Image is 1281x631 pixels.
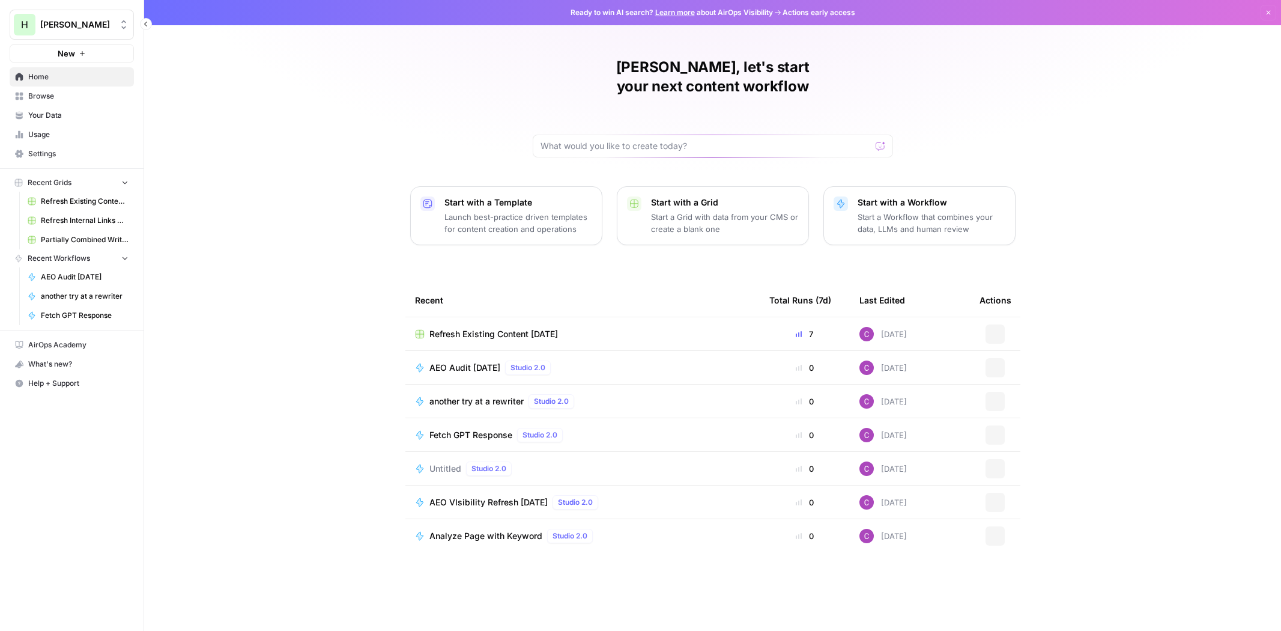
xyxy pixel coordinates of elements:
[859,284,905,317] div: Last Edited
[28,148,129,159] span: Settings
[41,215,129,226] span: Refresh Internal Links Grid (1)
[617,186,809,245] button: Start with a GridStart a Grid with data from your CMS or create a blank one
[58,47,75,59] span: New
[28,72,129,82] span: Home
[769,463,840,475] div: 0
[859,361,874,375] img: lfe6qmc50w30utgkmhcdgn0017qz
[10,125,134,144] a: Usage
[859,462,907,476] div: [DATE]
[10,67,134,87] a: Home
[769,328,840,340] div: 7
[651,211,799,235] p: Start a Grid with data from your CMS or create a blank one
[10,87,134,106] a: Browse
[510,362,545,373] span: Studio 2.0
[859,428,874,442] img: lfe6qmc50w30utgkmhcdgn0017qz
[769,496,840,508] div: 0
[415,462,750,476] a: UntitledStudio 2.0
[28,340,129,350] span: AirOps Academy
[533,58,893,96] h1: [PERSON_NAME], let's start your next content workflow
[558,497,593,508] span: Studio 2.0
[429,395,524,407] span: another try at a rewriter
[415,529,750,543] a: Analyze Page with KeywordStudio 2.0
[429,362,500,374] span: AEO Audit [DATE]
[415,428,750,442] a: Fetch GPT ResponseStudio 2.0
[10,106,134,125] a: Your Data
[10,10,134,40] button: Workspace: Hasbrook
[10,144,134,163] a: Settings
[859,529,874,543] img: lfe6qmc50w30utgkmhcdgn0017qz
[10,355,134,374] button: What's new?
[571,7,773,18] span: Ready to win AI search? about AirOps Visibility
[769,530,840,542] div: 0
[858,197,1005,209] p: Start with a Workflow
[410,186,602,245] button: Start with a TemplateLaunch best-practice driven templates for content creation and operations
[783,7,855,18] span: Actions early access
[10,374,134,393] button: Help + Support
[28,253,90,264] span: Recent Workflows
[823,186,1016,245] button: Start with a WorkflowStart a Workflow that combines your data, LLMs and human review
[21,17,28,32] span: H
[859,462,874,476] img: lfe6qmc50w30utgkmhcdgn0017qz
[40,19,113,31] span: [PERSON_NAME]
[444,197,592,209] p: Start with a Template
[10,355,133,373] div: What's new?
[429,328,558,340] span: Refresh Existing Content [DATE]
[28,110,129,121] span: Your Data
[415,284,750,317] div: Recent
[41,291,129,302] span: another try at a rewriter
[28,91,129,102] span: Browse
[859,428,907,442] div: [DATE]
[553,531,587,541] span: Studio 2.0
[10,335,134,355] a: AirOps Academy
[28,129,129,140] span: Usage
[859,529,907,543] div: [DATE]
[41,272,129,282] span: AEO Audit [DATE]
[429,429,512,441] span: Fetch GPT Response
[429,463,461,475] span: Untitled
[415,361,750,375] a: AEO Audit [DATE]Studio 2.0
[859,327,874,341] img: lfe6qmc50w30utgkmhcdgn0017qz
[429,530,542,542] span: Analyze Page with Keyword
[534,396,569,407] span: Studio 2.0
[859,495,907,510] div: [DATE]
[22,192,134,211] a: Refresh Existing Content [DATE]
[28,177,71,188] span: Recent Grids
[415,328,750,340] a: Refresh Existing Content [DATE]
[415,394,750,409] a: another try at a rewriterStudio 2.0
[41,196,129,207] span: Refresh Existing Content [DATE]
[541,140,871,152] input: What would you like to create today?
[41,310,129,321] span: Fetch GPT Response
[415,495,750,510] a: AEO VIsibility Refresh [DATE]Studio 2.0
[859,327,907,341] div: [DATE]
[859,394,874,409] img: lfe6qmc50w30utgkmhcdgn0017qz
[41,234,129,245] span: Partially Combined Writer Grid
[769,284,831,317] div: Total Runs (7d)
[859,495,874,510] img: lfe6qmc50w30utgkmhcdgn0017qz
[22,306,134,325] a: Fetch GPT Response
[769,362,840,374] div: 0
[858,211,1005,235] p: Start a Workflow that combines your data, LLMs and human review
[429,496,548,508] span: AEO VIsibility Refresh [DATE]
[10,44,134,62] button: New
[22,287,134,306] a: another try at a rewriter
[22,211,134,230] a: Refresh Internal Links Grid (1)
[444,211,592,235] p: Launch best-practice driven templates for content creation and operations
[769,429,840,441] div: 0
[10,174,134,192] button: Recent Grids
[522,430,557,440] span: Studio 2.0
[655,8,695,17] a: Learn more
[10,249,134,267] button: Recent Workflows
[859,361,907,375] div: [DATE]
[22,230,134,249] a: Partially Combined Writer Grid
[980,284,1011,317] div: Actions
[28,378,129,389] span: Help + Support
[471,463,506,474] span: Studio 2.0
[769,395,840,407] div: 0
[859,394,907,409] div: [DATE]
[22,267,134,287] a: AEO Audit [DATE]
[651,197,799,209] p: Start with a Grid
